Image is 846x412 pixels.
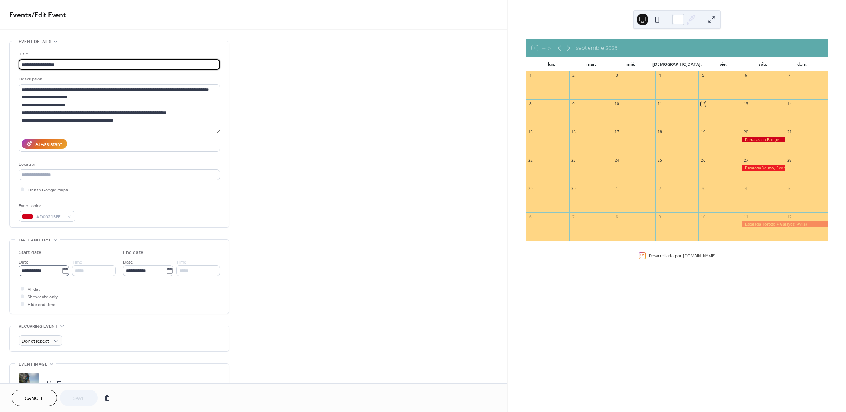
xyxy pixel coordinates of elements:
div: 18 [657,130,662,135]
span: Event image [19,361,47,368]
div: 7 [787,73,792,78]
div: Event color [19,202,74,210]
div: 8 [614,214,619,219]
div: 6 [744,73,749,78]
div: 9 [657,214,662,219]
div: 25 [657,158,662,163]
div: 27 [744,158,749,163]
span: / Edit Event [32,8,66,22]
div: 15 [528,130,533,135]
div: 11 [657,101,662,107]
div: 28 [787,158,792,163]
div: mié. [611,57,651,71]
div: 10 [614,101,619,107]
div: 13 [744,101,749,107]
span: Do not repeat [22,337,49,345]
div: Location [19,161,218,168]
span: #D0021BFF [36,213,64,221]
div: 3 [701,186,706,191]
span: Show date only [28,293,58,301]
span: Time [176,258,187,266]
div: 12 [787,214,792,219]
div: 5 [787,186,792,191]
div: 4 [744,186,749,191]
div: 1 [528,73,533,78]
div: 3 [614,73,619,78]
div: Title [19,50,218,58]
div: 23 [571,158,576,163]
span: Recurring event [19,323,58,330]
div: 10 [701,214,706,219]
div: 21 [787,130,792,135]
div: 12 [701,101,706,107]
div: [DEMOGRAPHIC_DATA]. [651,57,704,71]
div: 1 [614,186,619,191]
div: 20 [744,130,749,135]
div: Description [19,75,218,83]
div: 2 [571,73,576,78]
div: 7 [571,214,576,219]
div: Ferratas en Burgos [742,137,785,142]
div: 6 [528,214,533,219]
div: mar. [571,57,611,71]
div: 8 [528,101,533,107]
span: Cancel [25,395,44,402]
span: Date and time [19,236,51,244]
button: Cancel [12,390,57,406]
div: 19 [701,130,706,135]
span: Link to Google Maps [28,186,68,194]
div: 24 [614,158,619,163]
div: 17 [614,130,619,135]
div: 5 [701,73,706,78]
div: Desarrollado por [649,253,716,258]
div: 14 [787,101,792,107]
div: vie. [704,57,743,71]
div: sáb. [743,57,782,71]
div: dom. [782,57,822,71]
div: 22 [528,158,533,163]
div: Escalada Yelmo, Pedriza [742,165,785,171]
div: 26 [701,158,706,163]
span: Date [123,258,133,266]
div: 9 [571,101,576,107]
div: AI Assistant [35,141,62,148]
div: 29 [528,186,533,191]
div: 11 [744,214,749,219]
span: Time [72,258,82,266]
div: 4 [657,73,662,78]
button: AI Assistant [22,139,67,149]
span: Date [19,258,29,266]
div: 30 [571,186,576,191]
div: End date [123,249,144,257]
span: Hide end time [28,301,55,309]
div: 2 [657,186,662,191]
div: Start date [19,249,41,257]
span: All day [28,286,40,293]
a: Events [9,8,32,22]
div: ; [19,373,39,394]
div: septiembre 2025 [576,44,618,52]
div: 16 [571,130,576,135]
div: Escalada Torozo + Galayos (Ávila) [742,221,828,227]
div: lun. [532,57,571,71]
span: Event details [19,38,51,46]
a: [DOMAIN_NAME] [683,253,716,258]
